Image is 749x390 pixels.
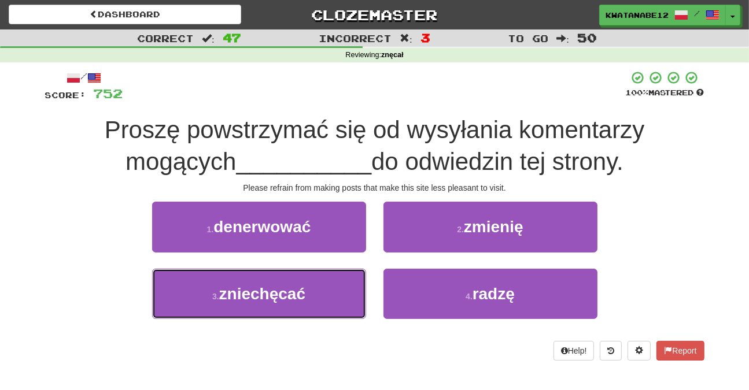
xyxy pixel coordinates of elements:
a: Dashboard [9,5,241,24]
button: 2.zmienię [383,202,597,252]
span: 100 % [626,88,649,97]
button: 1.denerwować [152,202,366,252]
a: Clozemaster [259,5,491,25]
span: 752 [94,86,123,101]
span: To go [508,32,548,44]
span: __________ [237,148,372,175]
span: do odwiedzin tej strony. [371,148,623,175]
span: kwatanabe12 [606,10,669,20]
small: 2 . [457,225,464,234]
span: : [400,34,412,43]
span: : [556,34,569,43]
a: kwatanabe12 / [599,5,726,25]
span: : [202,34,215,43]
span: radzę [473,285,515,303]
button: 4.radzę [383,269,597,319]
span: Correct [137,32,194,44]
span: / [694,9,700,17]
span: Incorrect [319,32,392,44]
button: Help! [554,341,595,361]
span: 50 [577,31,597,44]
div: Mastered [626,88,704,98]
div: / [45,70,123,85]
button: 3.zniechęcać [152,269,366,319]
div: Please refrain from making posts that make this site less pleasant to visit. [45,182,704,194]
button: Round history (alt+y) [600,341,622,361]
span: 3 [420,31,430,44]
small: 1 . [207,225,214,234]
span: Proszę powstrzymać się od wysyłania komentarzy mogących [105,116,645,175]
span: denerwować [213,218,311,236]
button: Report [656,341,704,361]
span: Score: [45,90,87,100]
small: 3 . [212,292,219,301]
span: 47 [223,31,241,44]
strong: znęcał [381,51,404,59]
span: zmienię [464,218,523,236]
span: zniechęcać [219,285,305,303]
small: 4 . [466,292,473,301]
